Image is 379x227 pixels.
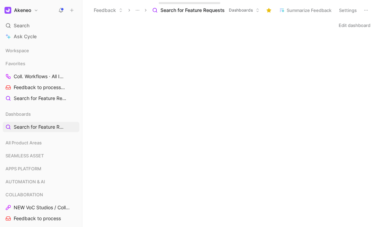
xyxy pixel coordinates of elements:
div: APPS PLATFORM [3,164,79,174]
a: NEW VoC Studios / Collaboration [3,202,79,213]
span: Search for Feature Requests [160,7,225,14]
button: AkeneoAkeneo [3,5,40,15]
span: Dashboards [5,111,31,117]
span: Dashboards [229,7,253,14]
span: APPS PLATFORM [5,165,41,172]
a: Ask Cycle [3,31,79,42]
div: Favorites [3,58,79,69]
button: Feedback [91,5,126,15]
button: Summarize Feedback [276,5,335,15]
span: AUTOMATION & AI [5,178,45,185]
button: Settings [336,5,360,15]
span: NEW VoC Studios / Collaboration [14,204,71,211]
a: Feedback to processCOLLABORATION [3,82,79,93]
span: Search for Feature Requests [14,124,65,130]
div: COLLABORATION [3,189,79,200]
span: SEAMLESS ASSET [5,152,44,159]
div: DashboardsSearch for Feature Requests [3,109,79,132]
span: All Product Areas [5,139,42,146]
div: SEAMLESS ASSET [3,151,79,163]
div: Dashboards [3,109,79,119]
span: Search for Feature Requests [14,95,67,102]
img: Akeneo [4,7,11,14]
div: Workspace [3,45,79,56]
div: APPS PLATFORM [3,164,79,176]
div: SEAMLESS ASSET [3,151,79,161]
span: Favorites [5,60,25,67]
a: Search for Feature Requests [3,122,79,132]
div: All Product Areas [3,138,79,150]
div: AUTOMATION & AI [3,176,79,187]
a: Coll. Workflows · All IMs [3,71,79,82]
a: Search for Feature Requests [3,93,79,103]
span: Ask Cycle [14,32,37,41]
span: Search [14,22,29,30]
span: Workspace [5,47,29,54]
span: Feedback to process [14,215,61,222]
div: Search [3,20,79,31]
a: Feedback to process [3,213,79,224]
button: Search for Feature RequestsDashboards [149,5,263,15]
span: Feedback to process [14,84,67,91]
div: All Product Areas [3,138,79,148]
h1: Akeneo [14,7,31,13]
button: Edit dashboard [336,20,374,30]
span: COLLABORATION [5,191,43,198]
span: Coll. Workflows · All IMs [14,73,68,80]
div: AUTOMATION & AI [3,176,79,189]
